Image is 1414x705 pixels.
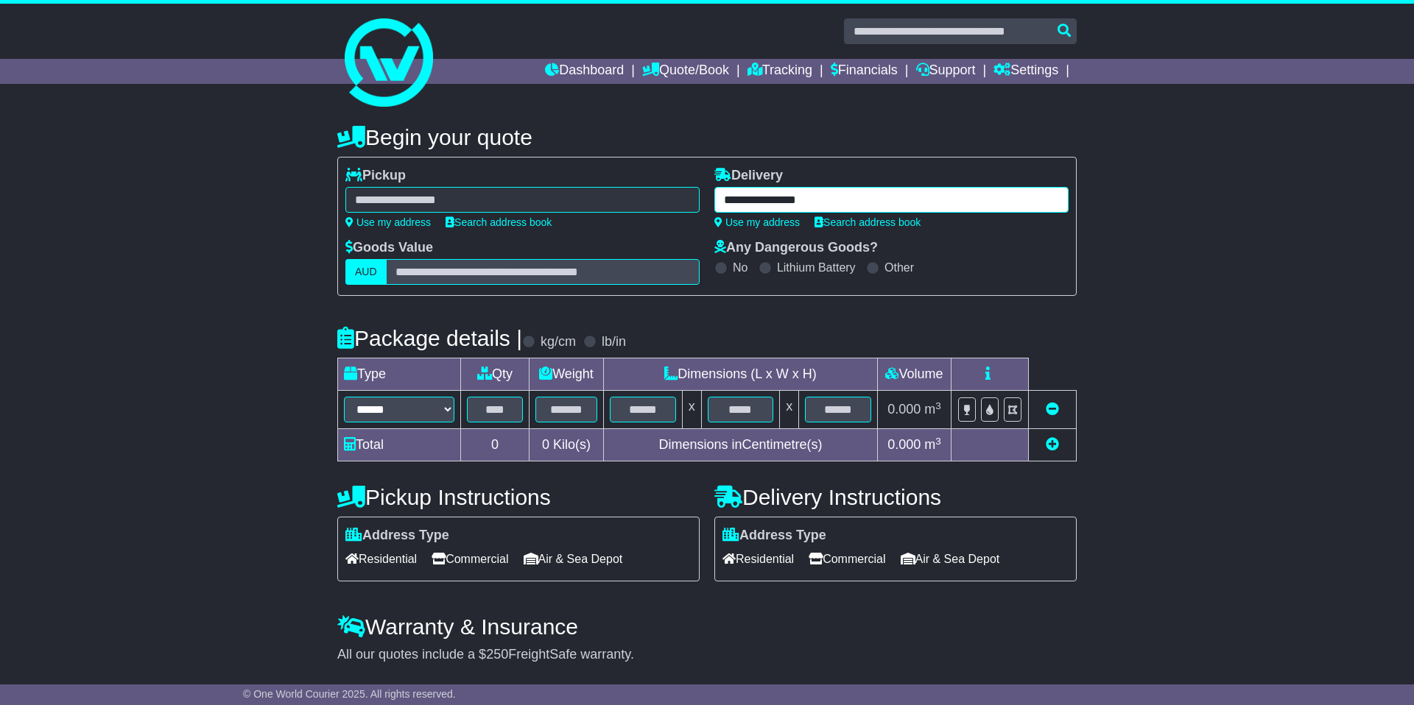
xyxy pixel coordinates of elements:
div: All our quotes include a $ FreightSafe warranty. [337,647,1077,663]
td: Total [338,429,461,461]
td: x [780,391,799,429]
label: Lithium Battery [777,261,856,274]
h4: Warranty & Insurance [337,614,1077,639]
h4: Delivery Instructions [714,485,1077,509]
td: Dimensions (L x W x H) [603,358,877,391]
a: Use my address [714,216,800,228]
label: Delivery [714,168,783,184]
a: Financials [831,59,898,84]
label: Address Type [722,528,826,544]
td: Qty [461,358,530,391]
h4: Package details | [337,326,522,350]
span: 0.000 [887,402,921,417]
span: © One World Courier 2025. All rights reserved. [243,688,456,700]
a: Search address book [446,216,552,228]
span: Commercial [432,548,508,570]
td: x [682,391,701,429]
sup: 3 [935,400,941,411]
label: Other [884,261,914,274]
label: Pickup [345,168,406,184]
label: kg/cm [541,334,576,350]
h4: Pickup Instructions [337,485,700,509]
label: Goods Value [345,240,433,256]
td: Kilo(s) [530,429,604,461]
label: AUD [345,259,387,285]
a: Tracking [748,59,812,84]
span: 0.000 [887,437,921,452]
a: Quote/Book [642,59,729,84]
span: Commercial [809,548,885,570]
a: Use my address [345,216,431,228]
a: Settings [993,59,1058,84]
span: m [924,437,941,452]
span: Residential [722,548,794,570]
span: 250 [486,647,508,662]
td: 0 [461,429,530,461]
span: Residential [345,548,417,570]
td: Type [338,358,461,391]
label: Address Type [345,528,449,544]
sup: 3 [935,436,941,447]
span: Air & Sea Depot [901,548,1000,570]
label: No [733,261,748,274]
span: 0 [542,437,549,452]
a: Add new item [1046,437,1059,452]
label: Any Dangerous Goods? [714,240,878,256]
h4: Begin your quote [337,125,1077,149]
td: Volume [877,358,951,391]
label: lb/in [602,334,626,350]
a: Remove this item [1046,402,1059,417]
a: Dashboard [545,59,624,84]
span: m [924,402,941,417]
span: Air & Sea Depot [524,548,623,570]
a: Support [916,59,976,84]
td: Dimensions in Centimetre(s) [603,429,877,461]
td: Weight [530,358,604,391]
a: Search address book [815,216,921,228]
